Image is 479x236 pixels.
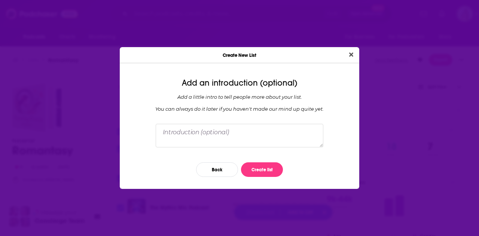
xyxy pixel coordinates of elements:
div: Add an introduction (optional) [126,78,353,88]
div: Add a little intro to tell people more about your list. You can always do it later if you haven '... [126,94,353,112]
div: Create New List [120,47,359,63]
button: Close [346,50,356,59]
button: Create list [241,162,283,177]
button: Back [196,162,238,177]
